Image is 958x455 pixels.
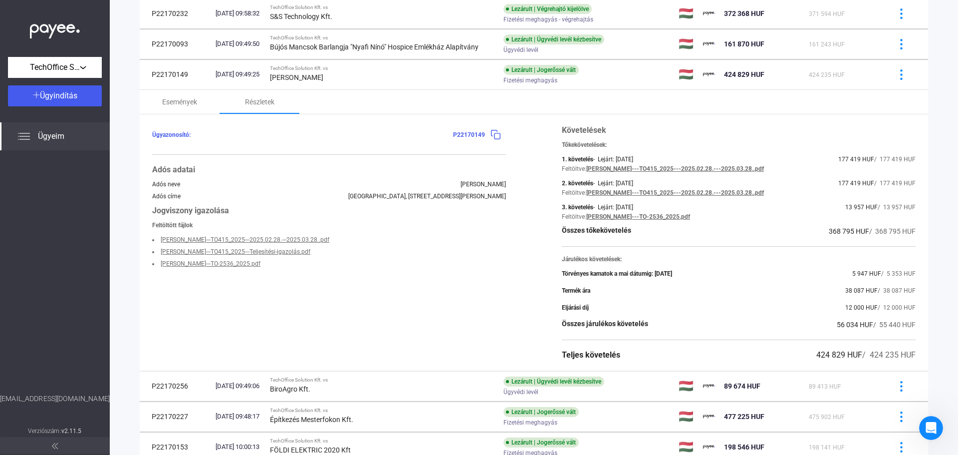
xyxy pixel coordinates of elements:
[809,10,845,17] span: 371 594 HUF
[562,204,593,211] div: 3. követelés
[503,65,579,75] div: Lezárult | Jogerőssé vált
[33,91,40,98] img: plus-white.svg
[152,164,506,176] div: Adós adatai
[838,156,874,163] span: 177 419 HUF
[586,189,764,196] a: [PERSON_NAME]---TO415_2025---2025.02.28.---2025.03.28..pdf
[869,227,916,235] span: / 368 795 HUF
[270,408,495,414] div: TechOffice Solution Kft. vs
[140,371,212,401] td: P22170256
[270,446,351,454] strong: FÖLDI ELEKTRIC 2020 Kft
[562,319,648,331] div: Összes járulékos követelés
[270,12,332,20] strong: S&S Technology Kft.
[703,38,715,50] img: payee-logo
[845,204,878,211] span: 13 957 HUF
[503,4,592,14] div: Lezárult | Végrehajtó kijelölve
[152,222,506,229] div: Feltöltött fájlok
[724,9,764,17] span: 372 368 HUF
[490,129,501,140] img: copy-blue
[270,65,495,71] div: TechOffice Solution Kft. vs
[896,8,907,19] img: more-blue
[52,443,58,449] img: arrow-double-left-grey.svg
[348,193,506,200] div: [GEOGRAPHIC_DATA], [STREET_ADDRESS][PERSON_NAME]
[562,304,589,311] div: Eljárási díj
[152,205,506,217] div: Jogviszony igazolása
[896,381,907,392] img: more-blue
[675,59,699,89] td: 🇭🇺
[873,321,916,329] span: / 55 440 HUF
[30,18,80,39] img: white-payee-white-dot.svg
[562,141,916,148] div: Tőkekövetelések:
[809,71,845,78] span: 424 235 HUF
[837,321,873,329] span: 56 034 HUF
[8,57,102,78] button: TechOffice Solution Kft.
[503,44,538,56] span: Ügyvédi levél
[270,4,495,10] div: TechOffice Solution Kft. vs
[919,416,943,440] iframe: Intercom live chat
[562,156,593,163] div: 1. követelés
[270,377,495,383] div: TechOffice Solution Kft. vs
[140,29,212,59] td: P22170093
[562,256,916,263] div: Járulékos követelések:
[503,13,593,25] span: Fizetési meghagyás - végrehajtás
[453,131,485,138] span: P22170149
[891,376,912,397] button: more-blue
[161,248,310,255] a: [PERSON_NAME]---TO415_2025---Teljesítési-igazolás.pdf
[675,29,699,59] td: 🇭🇺
[216,381,262,391] div: [DATE] 09:49:06
[703,68,715,80] img: payee-logo
[586,213,690,220] a: [PERSON_NAME]---TO-2536_2025.pdf
[809,444,845,451] span: 198 141 HUF
[703,441,715,453] img: payee-logo
[61,428,82,435] strong: v2.11.5
[216,442,262,452] div: [DATE] 10:00:13
[270,43,479,51] strong: Bújós Mancsok Barlangja "Nyafi Nínó" Hospice Emlékház Alapítvány
[562,180,593,187] div: 2. követelés
[816,350,862,360] span: 424 829 HUF
[724,40,764,48] span: 161 870 HUF
[562,287,590,294] div: Termék ára
[724,413,764,421] span: 477 225 HUF
[152,181,180,188] div: Adós neve
[503,386,538,398] span: Ügyvédi levél
[461,181,506,188] div: [PERSON_NAME]
[503,377,604,387] div: Lezárult | Ügyvédi levél kézbesítve
[38,130,64,142] span: Ügyeim
[216,412,262,422] div: [DATE] 09:48:17
[152,193,181,200] div: Adós címe
[270,385,310,393] strong: BiroAgro Kft.
[270,35,495,41] div: TechOffice Solution Kft. vs
[703,380,715,392] img: payee-logo
[503,407,579,417] div: Lezárult | Jogerőssé vált
[881,270,916,277] span: / 5 353 HUF
[161,260,260,267] a: [PERSON_NAME]---TO-2536_2025.pdf
[270,416,353,424] strong: Építkezés Mesterfokon Kft.
[562,213,586,220] div: Feltöltve:
[270,73,323,81] strong: [PERSON_NAME]
[703,7,715,19] img: payee-logo
[829,227,869,235] span: 368 795 HUF
[562,189,586,196] div: Feltöltve:
[562,225,631,237] div: Összes tőkekövetelés
[270,438,495,444] div: TechOffice Solution Kft. vs
[319,4,337,22] div: Bezárás
[485,124,506,145] button: copy-blue
[140,402,212,432] td: P22170227
[891,64,912,85] button: more-blue
[300,4,319,23] button: Ablak összecsukása
[845,287,878,294] span: 38 087 HUF
[562,165,586,172] div: Feltöltve:
[675,371,699,401] td: 🇭🇺
[162,96,197,108] div: Események
[140,59,212,89] td: P22170149
[874,180,916,187] span: / 177 419 HUF
[896,69,907,80] img: more-blue
[503,417,557,429] span: Fizetési meghagyás
[503,438,579,448] div: Lezárult | Jogerőssé vált
[809,414,845,421] span: 475 902 HUF
[40,91,77,100] span: Ügyindítás
[593,180,633,187] div: - Lejárt: [DATE]
[245,96,274,108] div: Részletek
[896,442,907,453] img: more-blue
[8,85,102,106] button: Ügyindítás
[216,39,262,49] div: [DATE] 09:49:50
